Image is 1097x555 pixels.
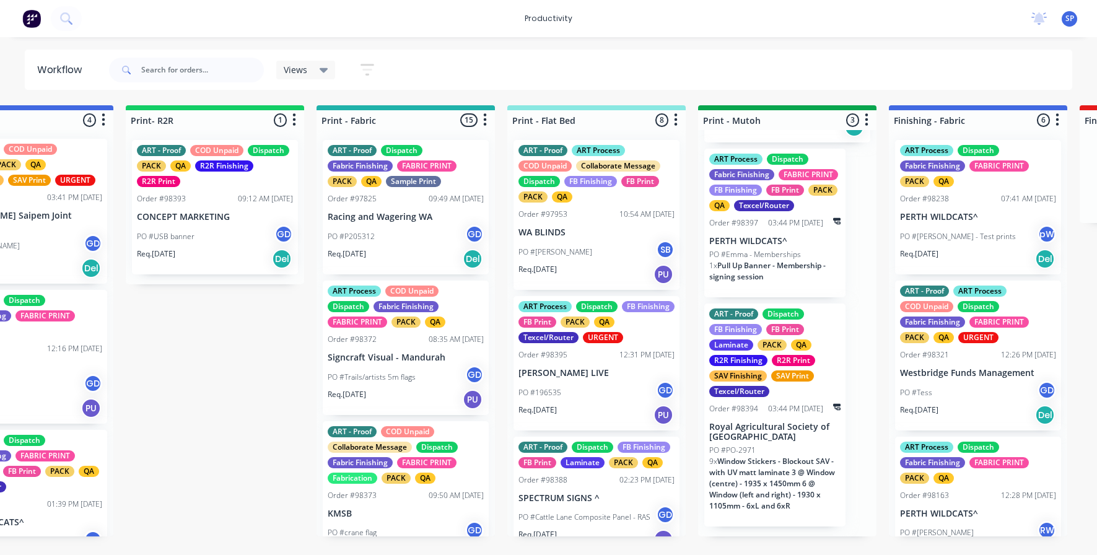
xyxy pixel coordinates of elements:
[900,404,938,416] p: Req. [DATE]
[22,9,41,28] img: Factory
[518,404,557,416] p: Req. [DATE]
[791,339,811,351] div: QA
[900,248,938,260] p: Req. [DATE]
[328,145,377,156] div: ART - Proof
[758,339,787,351] div: PACK
[518,227,675,238] p: WA BLINDS
[195,160,253,172] div: R2R Finishing
[572,442,613,453] div: Dispatch
[900,193,949,204] div: Order #98238
[768,217,823,229] div: 03:44 PM [DATE]
[621,176,659,187] div: FB Print
[900,457,965,468] div: Fabric Finishing
[709,169,774,180] div: Fabric Finishing
[518,176,560,187] div: Dispatch
[328,426,377,437] div: ART - Proof
[81,398,101,418] div: PU
[518,332,579,343] div: Texcel/Router
[619,209,675,220] div: 10:54 AM [DATE]
[328,231,375,242] p: PO #P205312
[900,527,974,538] p: PO #[PERSON_NAME]
[709,236,841,247] p: PERTH WILDCATS^
[768,403,823,414] div: 03:44 PM [DATE]
[518,368,675,378] p: [PERSON_NAME] LIVE
[45,466,74,477] div: PACK
[137,145,186,156] div: ART - Proof
[709,200,730,211] div: QA
[328,352,484,363] p: Signcraft Visual - Mandurah
[900,473,929,484] div: PACK
[561,317,590,328] div: PACK
[328,248,366,260] p: Req. [DATE]
[1038,381,1056,400] div: GD
[328,527,377,538] p: PO #crane flag
[518,457,556,468] div: FB Print
[969,457,1029,468] div: FABRIC PRINT
[561,457,605,468] div: Laminate
[518,493,675,504] p: SPECTRUM SIGNS ^
[900,490,949,501] div: Order #98163
[397,160,457,172] div: FABRIC PRINT
[763,308,804,320] div: Dispatch
[576,160,660,172] div: Collaborate Message
[958,332,999,343] div: URGENT
[900,368,1056,378] p: Westbridge Funds Management
[84,530,102,549] div: pW
[564,176,617,187] div: FB Finishing
[900,286,949,297] div: ART - Proof
[709,445,756,456] p: PO #PO-2971
[328,176,357,187] div: PACK
[709,324,762,335] div: FB Finishing
[37,63,88,77] div: Workflow
[709,456,835,511] span: Window Stickers - Blockout SAV - with UV matt laminate 3 @ Window (centre) - 1935 x 1450mm 6 @ Wi...
[518,145,567,156] div: ART - Proof
[766,324,804,335] div: FB Print
[518,191,548,203] div: PACK
[900,176,929,187] div: PACK
[969,317,1029,328] div: FABRIC PRINT
[656,505,675,524] div: GD
[429,490,484,501] div: 09:50 AM [DATE]
[328,301,369,312] div: Dispatch
[518,529,557,540] p: Req. [DATE]
[709,154,763,165] div: ART Process
[4,144,57,155] div: COD Unpaid
[47,499,102,510] div: 01:39 PM [DATE]
[767,154,808,165] div: Dispatch
[323,281,489,415] div: ART ProcessCOD UnpaidDispatchFabric FinishingFABRIC PRINTPACKQAOrder #9837208:35 AM [DATE]Signcra...
[709,456,717,466] span: 9 x
[709,403,758,414] div: Order #98394
[381,145,422,156] div: Dispatch
[895,281,1061,430] div: ART - ProofART ProcessCOD UnpaidDispatchFabric FinishingFABRIC PRINTPACKQAURGENTOrder #9832112:26...
[170,160,191,172] div: QA
[766,185,804,196] div: FB Print
[272,249,292,269] div: Del
[1001,193,1056,204] div: 07:41 AM [DATE]
[1001,349,1056,361] div: 12:26 PM [DATE]
[84,234,102,253] div: GD
[137,176,180,187] div: R2R Print
[900,349,949,361] div: Order #98321
[518,442,567,453] div: ART - Proof
[514,296,680,430] div: ART ProcessDispatchFB FinishingFB PrintPACKQATexcel/RouterURGENTOrder #9839512:31 PM [DATE][PERSO...
[25,159,46,170] div: QA
[518,301,572,312] div: ART Process
[709,217,758,229] div: Order #98397
[328,389,366,400] p: Req. [DATE]
[79,466,99,477] div: QA
[900,301,953,312] div: COD Unpaid
[274,225,293,243] div: GD
[518,160,572,172] div: COD Unpaid
[463,249,483,269] div: Del
[900,509,1056,519] p: PERTH WILDCATS^
[653,264,673,284] div: PU
[1038,225,1056,243] div: pW
[386,176,441,187] div: Sample Print
[1038,521,1056,540] div: RW
[594,317,614,328] div: QA
[656,381,675,400] div: GD
[328,160,393,172] div: Fabric Finishing
[933,332,954,343] div: QA
[900,160,965,172] div: Fabric Finishing
[15,450,75,461] div: FABRIC PRINT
